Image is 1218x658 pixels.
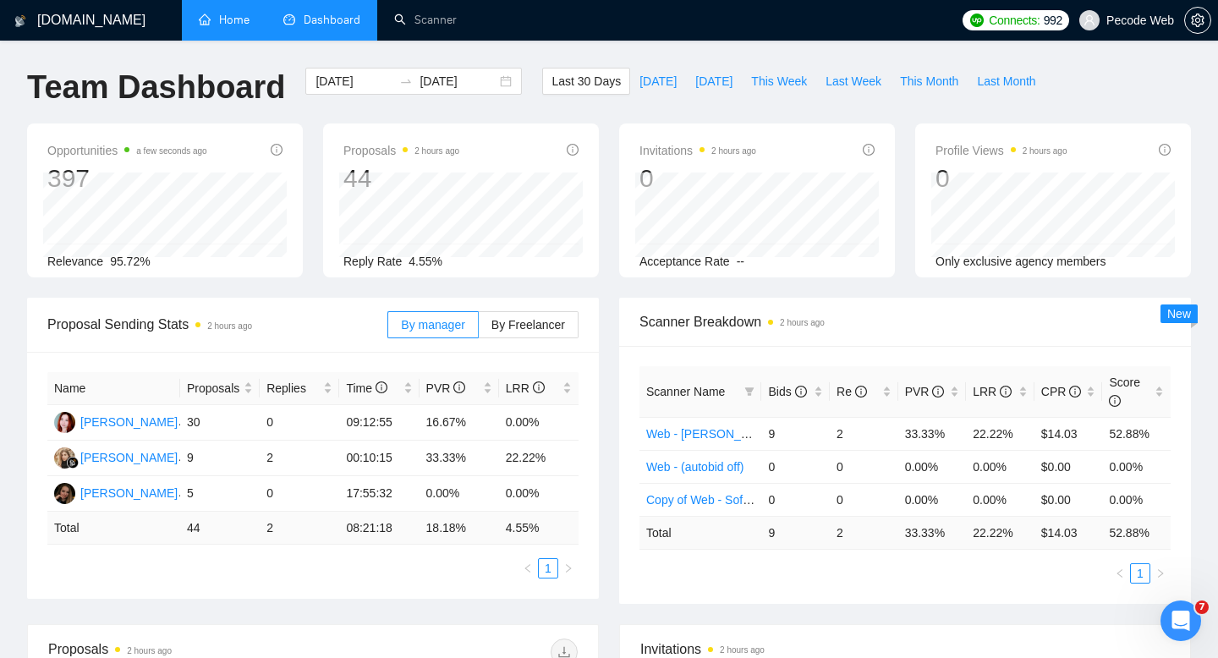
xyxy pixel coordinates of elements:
span: CPR [1041,385,1081,398]
span: 4.55% [409,255,442,268]
td: 44 [180,512,260,545]
span: left [1115,568,1125,578]
span: By Freelancer [491,318,565,332]
a: Copy of Web - Soft 19/03 [646,493,779,507]
span: PVR [905,385,945,398]
span: 992 [1044,11,1062,30]
span: Relevance [47,255,103,268]
td: 0 [260,476,339,512]
span: info-circle [567,144,579,156]
td: Total [47,512,180,545]
td: 33.33% [898,417,967,450]
td: 17:55:32 [339,476,419,512]
td: 0 [830,450,898,483]
td: 2 [260,512,339,545]
div: 0 [639,162,756,195]
a: homeHome [199,13,250,27]
time: 2 hours ago [780,318,825,327]
span: dashboard [283,14,295,25]
span: Opportunities [47,140,207,161]
time: 2 hours ago [207,321,252,331]
span: New [1167,307,1191,321]
td: 33.33% [420,441,499,476]
span: info-circle [376,381,387,393]
span: info-circle [1159,144,1171,156]
span: Time [346,381,387,395]
span: Connects: [989,11,1040,30]
time: a few seconds ago [136,146,206,156]
input: End date [420,72,497,90]
a: KP[PERSON_NAME] [54,485,178,499]
span: swap-right [399,74,413,88]
span: [DATE] [639,72,677,90]
button: This Week [742,68,816,95]
td: 9 [180,441,260,476]
button: This Month [891,68,968,95]
button: Last Week [816,68,891,95]
td: 52.88% [1102,417,1171,450]
iframe: Intercom live chat [1160,600,1201,641]
span: Score [1109,376,1140,408]
span: Bids [768,385,806,398]
td: 33.33 % [898,516,967,549]
span: info-circle [453,381,465,393]
td: 2 [830,417,898,450]
img: upwork-logo.png [970,14,984,27]
a: setting [1184,14,1211,27]
img: KP [54,483,75,504]
span: setting [1185,14,1210,27]
span: filter [741,379,758,404]
td: 0 [761,450,830,483]
span: Last 30 Days [551,72,621,90]
button: Last Month [968,68,1045,95]
span: user [1084,14,1095,26]
td: 0 [260,405,339,441]
a: OS[PERSON_NAME] [54,414,178,428]
span: info-circle [533,381,545,393]
time: 2 hours ago [414,146,459,156]
span: info-circle [863,144,875,156]
time: 2 hours ago [711,146,756,156]
span: -- [737,255,744,268]
td: 0.00% [966,450,1034,483]
span: Proposals [343,140,459,161]
span: By manager [401,318,464,332]
span: PVR [426,381,466,395]
li: 1 [1130,563,1150,584]
div: [PERSON_NAME] [80,413,178,431]
a: 1 [539,559,557,578]
button: [DATE] [630,68,686,95]
td: 4.55 % [499,512,579,545]
td: 0.00% [898,483,967,516]
span: This Week [751,72,807,90]
span: 7 [1195,600,1209,614]
td: 0 [761,483,830,516]
h1: Team Dashboard [27,68,285,107]
span: Invitations [639,140,756,161]
a: searchScanner [394,13,457,27]
button: left [1110,563,1130,584]
th: Replies [260,372,339,405]
span: Last Month [977,72,1035,90]
span: LRR [973,385,1012,398]
li: Previous Page [1110,563,1130,584]
li: Next Page [1150,563,1171,584]
td: 0.00% [420,476,499,512]
span: info-circle [795,386,807,398]
td: 30 [180,405,260,441]
th: Name [47,372,180,405]
td: 08:21:18 [339,512,419,545]
span: Scanner Breakdown [639,311,1171,332]
span: right [1155,568,1166,578]
time: 2 hours ago [720,645,765,655]
td: 0.00% [1102,450,1171,483]
img: KY [54,447,75,469]
span: info-circle [855,386,867,398]
span: Acceptance Rate [639,255,730,268]
div: 44 [343,162,459,195]
div: [PERSON_NAME] [80,484,178,502]
img: OS [54,412,75,433]
span: 95.72% [110,255,150,268]
span: Reply Rate [343,255,402,268]
td: 0.00% [898,450,967,483]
